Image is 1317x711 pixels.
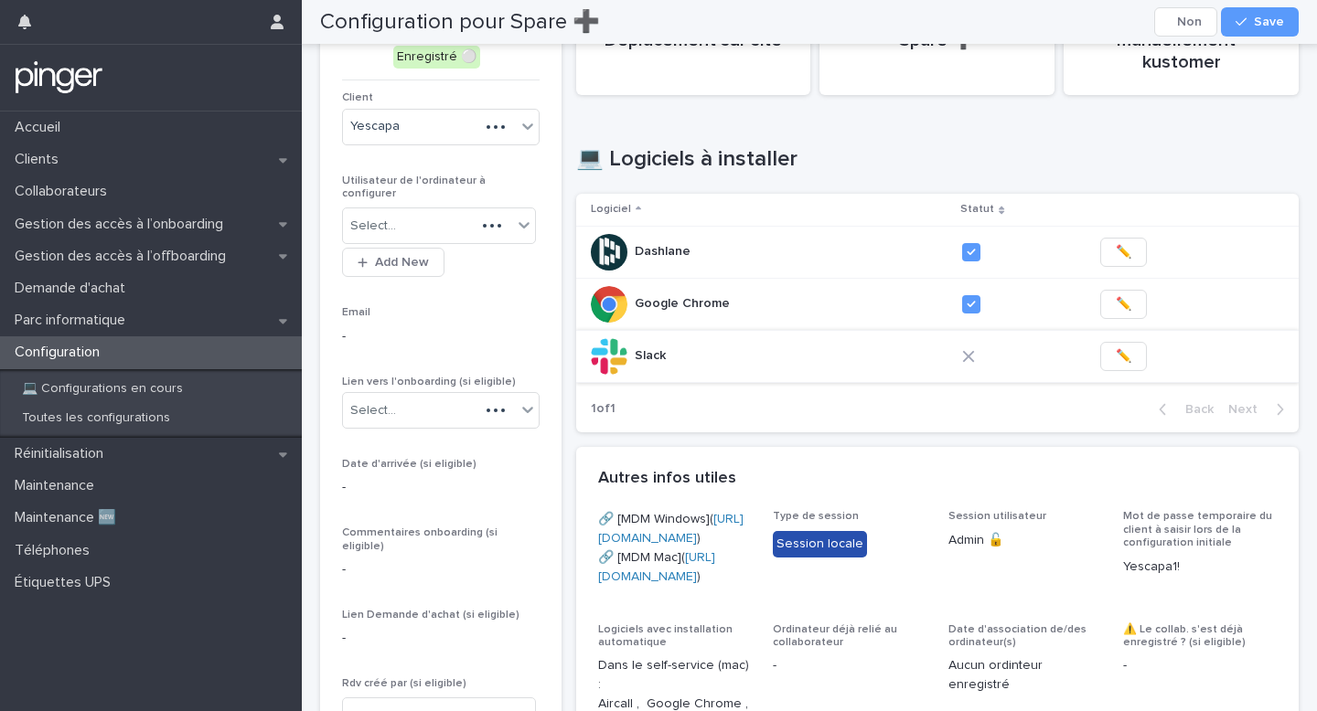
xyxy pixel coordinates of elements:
span: Type de session [773,511,859,522]
p: - [342,629,540,648]
span: ✏️ [1116,243,1131,261]
span: Rdv créé par (si eligible) [342,678,466,689]
p: Gestion des accès à l’offboarding [7,248,241,265]
p: - [1123,656,1277,675]
p: Dashlane [635,240,694,260]
button: Next [1221,401,1299,418]
span: Email [342,307,370,318]
p: Clients [7,151,73,168]
p: Google Chrome [635,292,733,312]
p: 💻 Configurations en cours [7,381,198,397]
a: [URL][DOMAIN_NAME] [598,551,715,583]
button: ✏️ [1100,238,1147,267]
span: Commentaires onboarding (si eligible) [342,527,498,551]
p: Toutes les configurations [7,410,185,426]
p: Statut [960,199,994,219]
div: Session locale [773,531,867,557]
span: Lien vers l'onboarding (si eligible) [342,377,516,387]
tr: SlackSlack ✏️ [576,330,1300,382]
span: Next [1228,403,1269,416]
h2: Configuration pour Spare ➕ [320,9,600,36]
h1: 💻 Logiciels à installer [576,146,1300,173]
button: Add New [342,248,444,277]
p: Étiquettes UPS [7,574,125,591]
p: - [342,560,540,579]
span: Logiciels avec installation automatique [598,624,733,648]
h2: Autres infos utiles [598,469,736,489]
div: Enregistré ⚪ [393,46,480,69]
tr: DashlaneDashlane ✏️ [576,226,1300,278]
p: Collaborateurs [7,183,122,200]
span: Client [342,92,373,103]
button: Save [1221,7,1299,37]
p: Maintenance [7,477,109,494]
div: Select... [350,217,396,236]
p: Parc informatique [7,312,140,329]
span: Date d'association de/des ordinateur(s) [948,624,1087,648]
button: Back [1144,401,1221,418]
p: Admin 🔓 [948,531,1102,550]
p: Yescapa1! [1123,557,1277,577]
p: - [773,656,926,675]
span: ✏️ [1116,347,1131,366]
p: Téléphones [7,542,104,559]
p: Aucun ordinteur enregistré [948,656,1102,695]
p: Slack [635,345,669,364]
img: mTgBEunGTSyRkCgitkcU [15,59,103,96]
span: Ordinateur déjà relié au collaborateur [773,624,897,648]
p: Maintenance 🆕 [7,509,131,526]
p: - [342,327,540,346]
span: Save [1254,16,1284,28]
button: ✏️ [1100,290,1147,319]
p: Demande d'achat [7,280,140,297]
p: 🔗 [MDM Windows]( ) 🔗 [MDM Mac]( ) [598,510,752,586]
span: ✏️ [1116,295,1131,313]
p: Accueil [7,119,75,136]
p: Logiciel [591,199,631,219]
span: Utilisateur de l'ordinateur à configurer [342,175,486,199]
p: Gestion des accès à l’onboarding [7,216,238,233]
span: Add New [375,256,429,269]
tr: Google ChromeGoogle Chrome ✏️ [576,278,1300,330]
button: ✏️ [1100,342,1147,371]
span: Date d'arrivée (si eligible) [342,459,476,470]
div: Select... [350,401,396,420]
span: Mot de passe temporaire du client à saisir lors de la configuration initiale [1123,511,1272,548]
p: Réinitialisation [7,445,118,462]
p: Configuration [7,344,114,361]
span: Session utilisateur [948,511,1046,522]
span: ⚠️ Le collab. s'est déjà enregistré ? (si eligible) [1123,624,1246,648]
p: - [342,478,540,497]
p: 1 of 1 [576,387,630,431]
span: Lien Demande d'achat (si eligible) [342,610,519,621]
span: Yescapa [350,117,400,136]
span: Back [1174,403,1214,416]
